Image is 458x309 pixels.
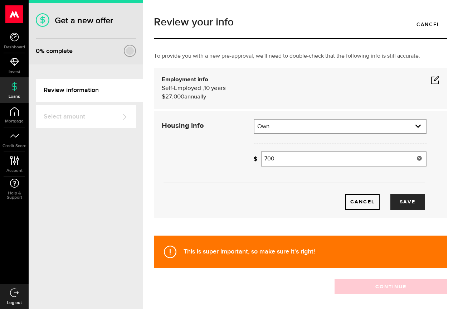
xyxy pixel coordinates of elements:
[162,77,208,83] b: Employment info
[409,17,447,32] a: Cancel
[184,248,315,255] strong: This is super important, so make sure it's right!
[36,79,143,102] a: Review information
[162,94,184,100] span: $27,000
[162,85,204,91] span: Self-Employed ,
[6,3,27,24] button: Open LiveChat chat widget
[254,120,426,133] a: expand select
[36,15,136,26] h1: Get a new offer
[335,279,447,294] button: Continue
[154,52,447,61] p: To provide you with a new pre-approval, we'll need to double-check that the following info is sti...
[154,17,447,28] h1: Review your info
[162,122,204,129] strong: Housing info
[390,194,425,210] button: Save
[36,105,136,128] a: Select amount
[345,194,380,210] a: Cancel
[184,94,206,100] span: annually
[204,85,226,91] span: 10 years
[36,45,73,58] div: % complete
[36,47,40,55] span: 0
